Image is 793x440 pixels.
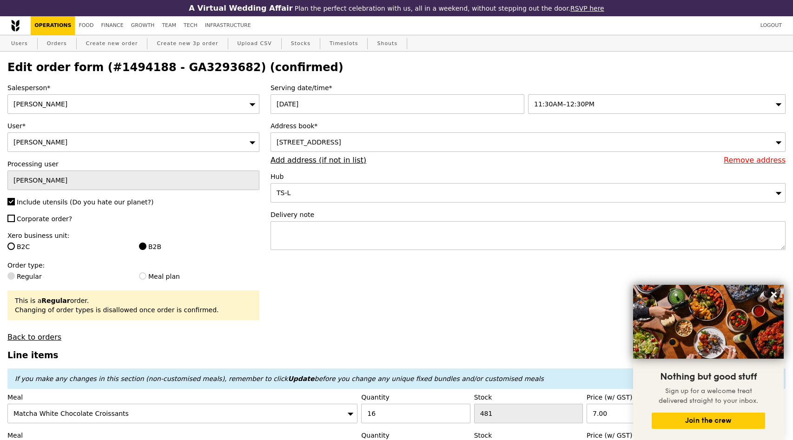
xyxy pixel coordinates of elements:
[13,100,67,108] span: [PERSON_NAME]
[724,156,786,164] a: Remove address
[277,189,291,197] span: TS-L
[7,242,128,251] label: B2C
[277,138,341,146] span: [STREET_ADDRESS]
[326,35,362,52] a: Timeslots
[234,35,276,52] a: Upload CSV
[287,35,314,52] a: Stocks
[633,285,784,359] img: DSC07876-Edit02-Large.jpeg
[41,297,70,304] b: Regular
[15,375,544,382] em: If you make any changes in this section (non-customised meals), remember to click before you chan...
[31,16,75,35] a: Operations
[767,287,781,302] button: Close
[7,35,32,52] a: Users
[132,4,661,13] div: Plan the perfect celebration with us, all in a weekend, without stepping out the door.
[189,4,292,13] h3: A Virtual Wedding Affair
[570,5,604,12] a: RSVP here
[82,35,142,52] a: Create new order
[7,261,259,270] label: Order type:
[474,393,583,402] label: Stock
[361,393,470,402] label: Quantity
[534,100,595,108] span: 11:30AM–12:30PM
[659,387,758,405] span: Sign up for a welcome treat delivered straight to your inbox.
[271,156,366,164] a: Add address (if not in list)
[271,210,786,219] label: Delivery note
[158,16,180,35] a: Team
[361,431,470,440] label: Quantity
[7,243,15,250] input: B2C
[7,231,259,240] label: Xero business unit:
[7,215,15,222] input: Corporate order?
[288,375,314,382] b: Update
[139,243,146,250] input: B2B
[7,431,357,440] label: Meal
[17,198,153,206] span: Include utensils (Do you hate our planet?)
[660,371,757,382] span: Nothing but good stuff
[127,16,159,35] a: Growth
[153,35,222,52] a: Create new 3p order
[75,16,97,35] a: Food
[139,272,146,280] input: Meal plan
[17,215,72,223] span: Corporate order?
[757,16,786,35] a: Logout
[587,393,695,402] label: Price (w/ GST)
[7,350,786,360] h3: Line items
[98,16,127,35] a: Finance
[15,296,252,315] div: This is a order. Changing of order types is disallowed once order is confirmed.
[271,94,524,114] input: Serving date
[180,16,201,35] a: Tech
[587,431,695,440] label: Price (w/ GST)
[652,413,765,429] button: Join the crew
[271,121,786,131] label: Address book*
[271,172,786,181] label: Hub
[7,393,357,402] label: Meal
[43,35,71,52] a: Orders
[139,272,259,281] label: Meal plan
[139,242,259,251] label: B2B
[373,35,401,52] a: Shouts
[7,121,259,131] label: User*
[201,16,255,35] a: Infrastructure
[7,159,259,169] label: Processing user
[7,333,61,341] a: Back to orders
[7,198,15,205] input: Include utensils (Do you hate our planet?)
[13,410,129,417] span: Matcha White Chocolate Croissants
[7,61,786,74] h2: Edit order form (#1494188 - GA3293682) (confirmed)
[7,83,259,92] label: Salesperson*
[11,20,20,32] img: Grain logo
[13,138,67,146] span: [PERSON_NAME]
[7,272,15,280] input: Regular
[271,83,786,92] label: Serving date/time*
[7,272,128,281] label: Regular
[474,431,583,440] label: Stock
